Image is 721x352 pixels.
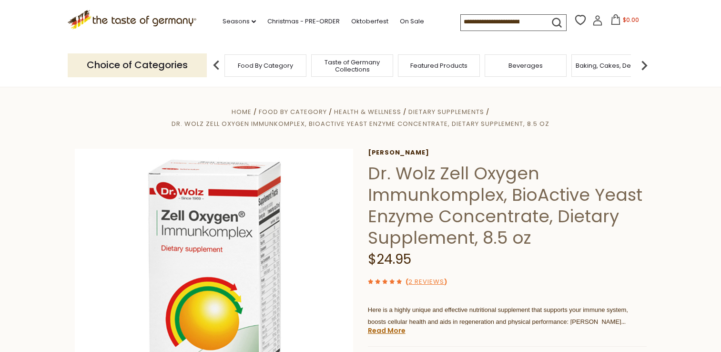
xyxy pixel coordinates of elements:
[408,277,444,287] a: 2 Reviews
[408,107,484,116] a: Dietary Supplements
[410,62,467,69] a: Featured Products
[368,326,406,335] a: Read More
[238,62,293,69] a: Food By Category
[605,14,645,29] button: $0.00
[508,62,543,69] a: Beverages
[267,16,340,27] a: Christmas - PRE-ORDER
[259,107,327,116] a: Food By Category
[232,107,252,116] a: Home
[314,59,390,73] a: Taste of Germany Collections
[635,56,654,75] img: next arrow
[406,277,447,286] span: ( )
[368,163,647,248] h1: Dr. Wolz Zell Oxygen Immunkomplex, BioActive Yeast Enzyme Concentrate, Dietary Supplement, 8.5 oz
[172,119,549,128] a: Dr. Wolz Zell Oxygen Immunkomplex, BioActive Yeast Enzyme Concentrate, Dietary Supplement, 8.5 oz
[576,62,650,69] a: Baking, Cakes, Desserts
[400,16,424,27] a: On Sale
[334,107,401,116] a: Health & Wellness
[368,250,411,269] span: $24.95
[368,306,628,337] span: Here is a highly unique and effective nutritional supplement that supports your immune system, bo...
[351,16,388,27] a: Oktoberfest
[223,16,256,27] a: Seasons
[623,16,639,24] span: $0.00
[368,149,647,156] a: [PERSON_NAME]
[207,56,226,75] img: previous arrow
[68,53,207,77] p: Choice of Categories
